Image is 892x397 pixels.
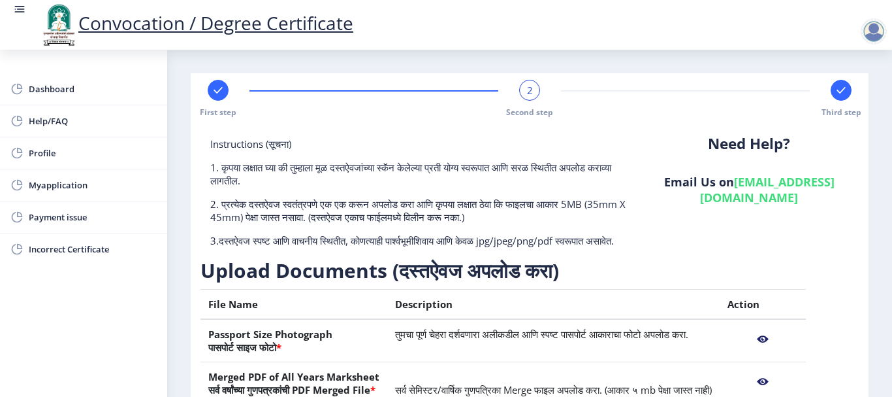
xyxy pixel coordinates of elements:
span: Dashboard [29,81,157,97]
span: Profile [29,145,157,161]
p: 3.दस्तऐवज स्पष्ट आणि वाचनीय स्थितीत, कोणत्याही पार्श्वभूमीशिवाय आणि केवळ jpg/jpeg/png/pdf स्वरूपा... [210,234,629,247]
span: सर्व सेमिस्टर/वार्षिक गुणपत्रिका Merge फाइल अपलोड करा. (आकार ५ mb पेक्षा जास्त नाही) [395,383,712,396]
p: 2. प्रत्येक दस्तऐवज स्वतंत्रपणे एक एक करून अपलोड करा आणि कृपया लक्षात ठेवा कि फाइलचा आकार 5MB (35... [210,198,629,224]
th: File Name [200,290,387,320]
h6: Email Us on [649,174,849,205]
span: Second step [506,107,553,118]
nb-action: View File [727,370,798,394]
a: Convocation / Degree Certificate [39,10,353,35]
th: Action [720,290,806,320]
nb-action: View File [727,328,798,351]
span: Instructions (सूचना) [210,137,291,150]
a: [EMAIL_ADDRESS][DOMAIN_NAME] [700,174,835,205]
p: 1. कृपया लक्षात घ्या की तुम्हाला मूळ दस्तऐवजांच्या स्कॅन केलेल्या प्रती योग्य स्वरूपात आणि सरळ स्... [210,161,629,187]
h3: Upload Documents (दस्तऐवज अपलोड करा) [200,258,837,284]
span: Myapplication [29,177,157,193]
span: Payment issue [29,209,157,225]
img: logo [39,3,78,47]
th: Passport Size Photograph पासपोर्ट साइज फोटो [200,319,387,362]
span: 2 [527,84,533,97]
th: Description [387,290,720,320]
span: First step [200,107,236,118]
b: Need Help? [708,133,790,154]
span: Incorrect Certificate [29,241,157,257]
td: तुमचा पूर्ण चेहरा दर्शवणारा अलीकडील आणि स्पष्ट पासपोर्ट आकाराचा फोटो अपलोड करा. [387,319,720,362]
span: Help/FAQ [29,113,157,129]
span: Third step [821,107,861,118]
